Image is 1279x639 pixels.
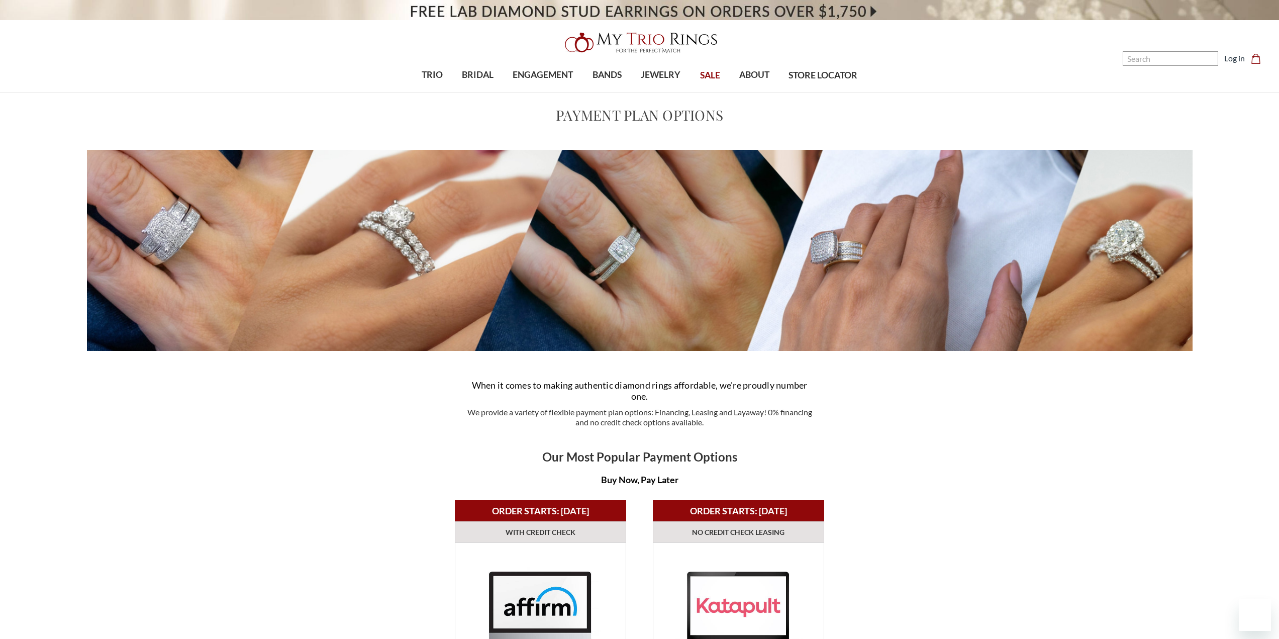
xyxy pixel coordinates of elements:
img: My Trio Rings [559,27,720,59]
b: ORDER STARTS: [DATE] [690,505,787,516]
a: Cart with 0 items [1251,52,1267,64]
span: SALE [700,69,720,82]
span: BRIDAL [462,68,494,81]
td: NO CREDIT CHECK LEASING [653,522,824,543]
iframe: Button to launch messaging window [1239,599,1271,631]
a: ENGAGEMENT [503,59,582,92]
a: JEWELRY [631,59,690,92]
button: submenu toggle [602,92,612,93]
a: ABOUT [730,59,779,92]
span: ABOUT [739,68,769,81]
a: BANDS [583,59,631,92]
button: submenu toggle [656,92,666,93]
span: STORE LOCATOR [789,69,857,82]
a: TRIO [412,59,452,92]
b: ORDER STARTS: [DATE] [492,505,589,516]
span: TRIO [422,68,443,81]
button: submenu toggle [749,92,759,93]
span: BANDS [593,68,622,81]
span: ENGAGEMENT [513,68,573,81]
button: submenu toggle [538,92,548,93]
a: Log in [1224,52,1245,64]
button: submenu toggle [427,92,437,93]
td: WITH CREDIT CHECK [455,522,626,543]
span: JEWELRY [641,68,680,81]
span: When it comes to making authentic diamond rings affordable, we're proudly number one. [472,380,808,402]
a: SALE [690,59,729,92]
a: BRIDAL [452,59,503,92]
input: Search and use arrows or TAB to navigate results [1123,51,1218,66]
b: Our Most Popular Payment Options [542,449,737,464]
svg: cart.cart_preview [1251,54,1261,64]
p: We provide a variety of flexible payment plan options: Financing, Leasing and Layaway! 0% financi... [464,407,815,427]
b: Buy Now, Pay Later [601,474,678,485]
h1: Payment Plan Options [284,105,996,126]
a: My Trio Rings [371,27,908,59]
a: STORE LOCATOR [779,59,867,92]
button: submenu toggle [473,92,483,93]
